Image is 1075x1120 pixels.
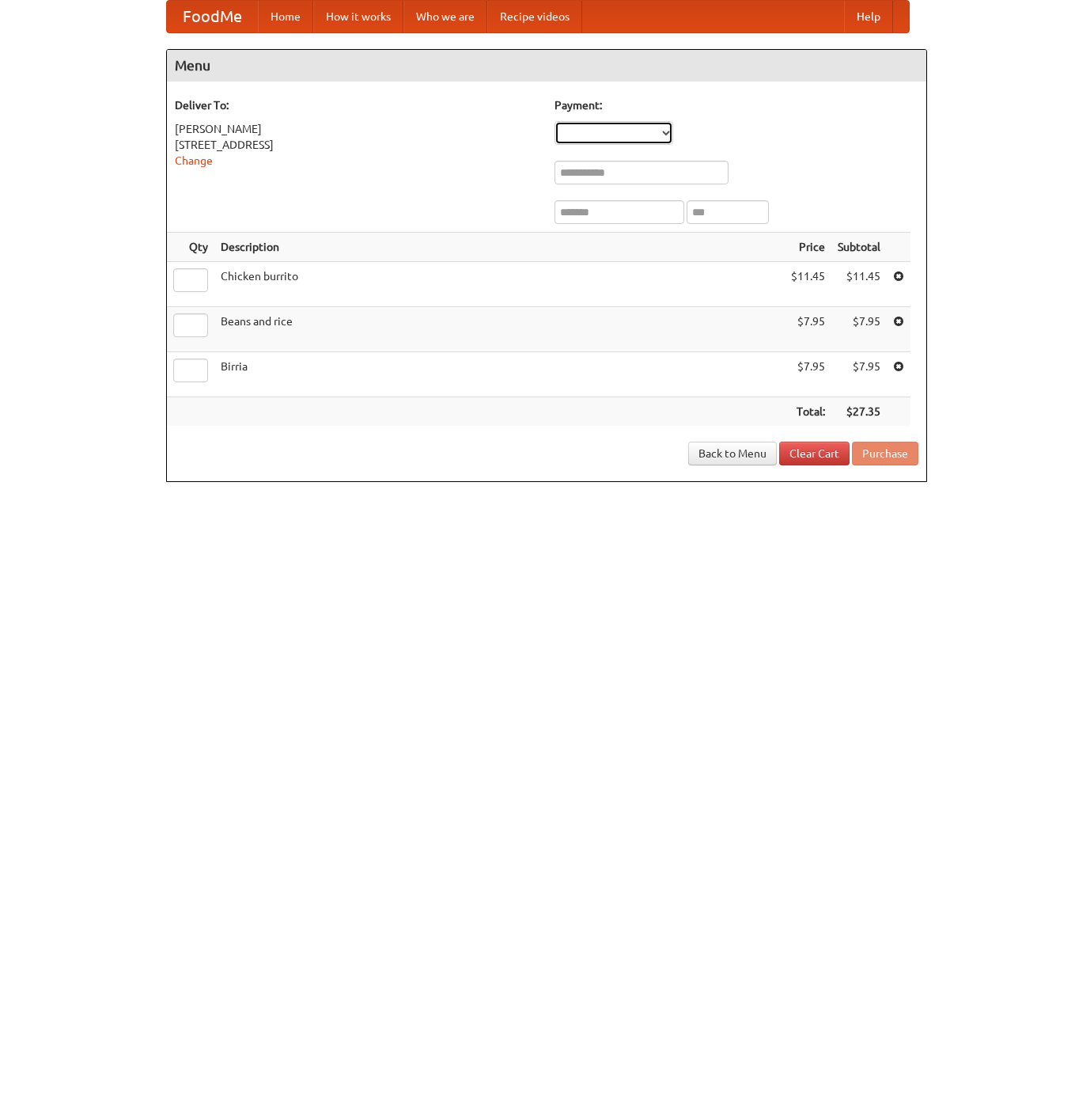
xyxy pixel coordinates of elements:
th: Description [214,233,785,262]
a: Change [175,154,213,167]
div: [PERSON_NAME] [175,121,539,137]
a: Clear Cart [779,442,850,465]
td: Beans and rice [214,307,785,352]
td: $11.45 [785,262,831,307]
td: Chicken burrito [214,262,785,307]
button: Purchase [852,442,918,465]
td: Birria [214,352,785,397]
a: How it works [313,1,403,32]
a: FoodMe [167,1,258,32]
td: $7.95 [785,307,831,352]
th: Price [785,233,831,262]
td: $7.95 [831,352,887,397]
th: Subtotal [831,233,887,262]
th: Total: [785,397,831,427]
td: $7.95 [831,307,887,352]
div: [STREET_ADDRESS] [175,137,539,153]
a: Recipe videos [487,1,582,32]
th: $27.35 [831,397,887,427]
h5: Payment: [555,97,918,113]
td: $7.95 [785,352,831,397]
a: Back to Menu [688,442,777,465]
h5: Deliver To: [175,97,539,113]
a: Home [258,1,313,32]
td: $11.45 [831,262,887,307]
a: Who we are [403,1,487,32]
h4: Menu [167,50,926,82]
th: Qty [167,233,214,262]
a: Help [844,1,893,32]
